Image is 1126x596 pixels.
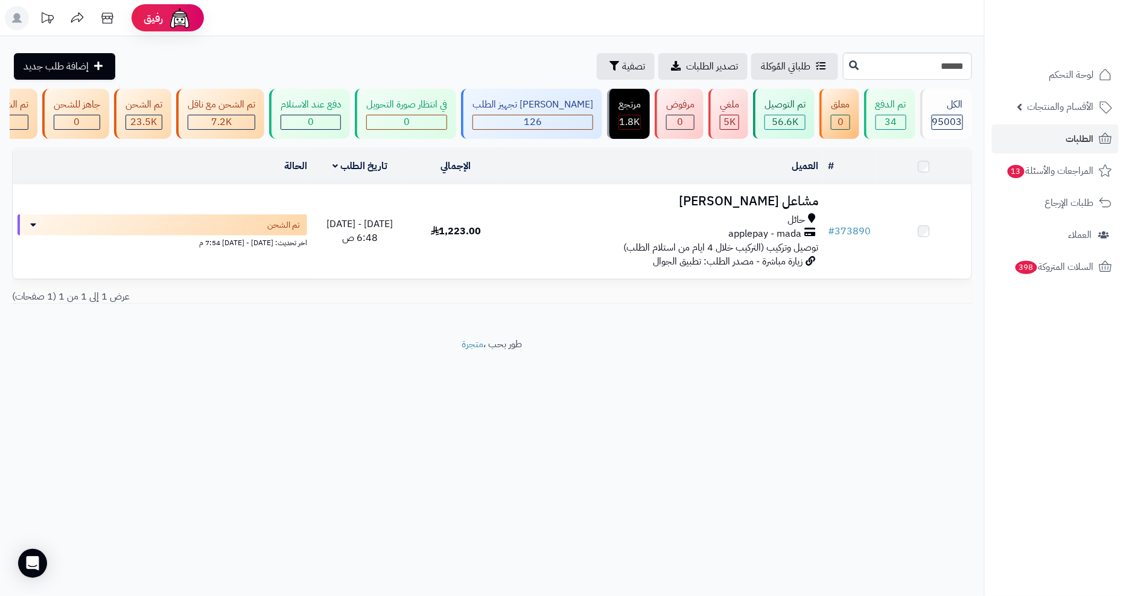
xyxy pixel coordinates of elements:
div: تم الدفع [876,98,906,112]
span: 0 [838,115,844,129]
span: العملاء [1069,226,1092,243]
a: #373890 [828,224,871,239]
span: رفيق [144,11,163,25]
div: تم الشحن مع ناقل [188,98,255,112]
div: 0 [54,115,100,129]
div: 0 [281,115,340,129]
span: 398 [1016,261,1038,274]
span: المراجعات والأسئلة [1007,162,1094,179]
div: مرتجع [619,98,641,112]
span: 13 [1008,165,1025,178]
div: [PERSON_NAME] تجهيز الطلب [472,98,593,112]
span: إضافة طلب جديد [24,59,89,74]
div: مرفوض [666,98,695,112]
a: الإجمالي [441,159,471,173]
a: تصدير الطلبات [658,53,748,80]
a: العميل [792,159,818,173]
span: طلبات الإرجاع [1045,194,1094,211]
span: 126 [524,115,542,129]
a: المراجعات والأسئلة13 [992,156,1119,185]
span: الطلبات [1066,130,1094,147]
span: تصدير الطلبات [686,59,738,74]
div: Open Intercom Messenger [18,549,47,578]
a: تاريخ الطلب [332,159,387,173]
a: العملاء [992,220,1119,249]
a: [PERSON_NAME] تجهيز الطلب 126 [459,89,605,139]
a: لوحة التحكم [992,60,1119,89]
h3: مشاعل [PERSON_NAME] [509,194,818,208]
a: مرفوض 0 [652,89,706,139]
span: طلباتي المُوكلة [761,59,810,74]
a: الطلبات [992,124,1119,153]
span: 56.6K [772,115,798,129]
a: الكل95003 [918,89,975,139]
a: طلباتي المُوكلة [751,53,838,80]
img: ai-face.png [168,6,192,30]
div: 23470 [126,115,162,129]
a: الحالة [284,159,307,173]
div: ملغي [720,98,739,112]
div: 0 [367,115,447,129]
div: الكل [932,98,963,112]
a: في انتظار صورة التحويل 0 [352,89,459,139]
span: 1.8K [620,115,640,129]
span: 0 [404,115,410,129]
a: تم الدفع 34 [862,89,918,139]
a: السلات المتروكة398 [992,252,1119,281]
div: في انتظار صورة التحويل [366,98,447,112]
span: الأقسام والمنتجات [1028,98,1094,115]
div: تم الشحن [126,98,162,112]
span: 23.5K [131,115,157,129]
div: دفع عند الاستلام [281,98,341,112]
a: دفع عند الاستلام 0 [267,89,352,139]
div: 0 [667,115,694,129]
span: 1,223.00 [431,224,482,239]
span: 0 [308,115,314,129]
div: 7223 [188,115,255,129]
span: حائل [787,213,805,227]
span: 5K [724,115,736,129]
a: تم الشحن 23.5K [112,89,174,139]
div: 56622 [765,115,805,129]
span: 95003 [932,115,962,129]
a: # [828,159,834,173]
span: لوحة التحكم [1049,66,1094,83]
span: # [828,224,835,239]
div: 34 [876,115,906,129]
div: اخر تحديث: [DATE] - [DATE] 7:54 م [17,236,307,248]
div: 1811 [619,115,640,129]
a: ملغي 5K [706,89,751,139]
div: تم التوصيل [765,98,806,112]
div: عرض 1 إلى 1 من 1 (1 صفحات) [3,290,492,304]
div: معلق [831,98,850,112]
span: applepay - mada [728,227,801,241]
a: تم التوصيل 56.6K [751,89,817,139]
img: logo-2.png [1044,28,1115,54]
a: تحديثات المنصة [32,6,62,33]
a: تم الشحن مع ناقل 7.2K [174,89,267,139]
span: تم الشحن [267,219,300,231]
div: 4975 [720,115,739,129]
div: جاهز للشحن [54,98,100,112]
span: [DATE] - [DATE] 6:48 ص [327,217,393,245]
span: السلات المتروكة [1014,258,1094,275]
span: توصيل وتركيب (التركيب خلال 4 ايام من استلام الطلب) [623,240,818,255]
span: 34 [885,115,897,129]
button: تصفية [597,53,655,80]
div: 126 [473,115,593,129]
a: مرتجع 1.8K [605,89,652,139]
a: متجرة [462,337,484,351]
span: 0 [74,115,80,129]
span: زيارة مباشرة - مصدر الطلب: تطبيق الجوال [653,254,803,269]
span: تصفية [622,59,645,74]
a: معلق 0 [817,89,862,139]
a: جاهز للشحن 0 [40,89,112,139]
span: 7.2K [211,115,232,129]
a: طلبات الإرجاع [992,188,1119,217]
a: إضافة طلب جديد [14,53,115,80]
div: 0 [832,115,850,129]
span: 0 [678,115,684,129]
